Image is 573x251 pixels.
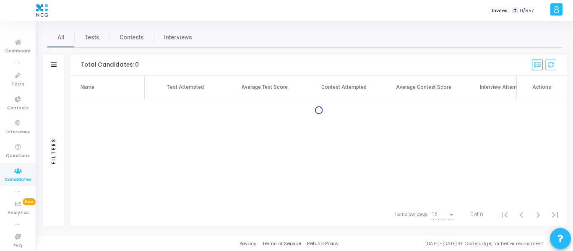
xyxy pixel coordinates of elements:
[57,33,65,42] span: All
[547,206,563,223] button: Last page
[339,240,563,247] div: [DATE]-[DATE] © Codejudge, for better recruitment.
[516,76,567,99] th: Actions
[81,83,94,91] div: Name
[492,7,509,14] label: Invites:
[470,211,483,218] div: 0 of 0
[530,206,547,223] button: Next page
[496,206,513,223] button: First page
[395,210,428,218] div: Items per page:
[145,76,224,99] th: Test Attempted
[13,243,22,250] span: FAQ
[50,105,57,197] div: Filters
[240,240,256,247] a: Privacy
[6,129,30,136] span: Interviews
[11,81,24,88] span: Tests
[520,7,534,14] span: 0/857
[85,33,99,42] span: Tests
[164,33,192,42] span: Interviews
[304,76,384,99] th: Contest Attempted
[384,76,464,99] th: Average Contest Score
[432,211,438,217] span: 15
[8,210,29,217] span: Analytics
[464,76,543,99] th: Interview Attempted
[262,240,301,247] a: Terms of Service
[5,48,31,55] span: Dashboard
[224,76,304,99] th: Average Test Score
[7,105,29,112] span: Contests
[512,8,518,14] span: T
[6,153,30,160] span: Questions
[34,2,50,19] img: logo
[5,176,31,184] span: Candidates
[307,240,339,247] a: Refund Policy
[81,62,139,68] div: Total Candidates: 0
[432,212,455,217] mat-select: Items per page:
[23,198,36,205] span: New
[120,33,144,42] span: Contests
[513,206,530,223] button: Previous page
